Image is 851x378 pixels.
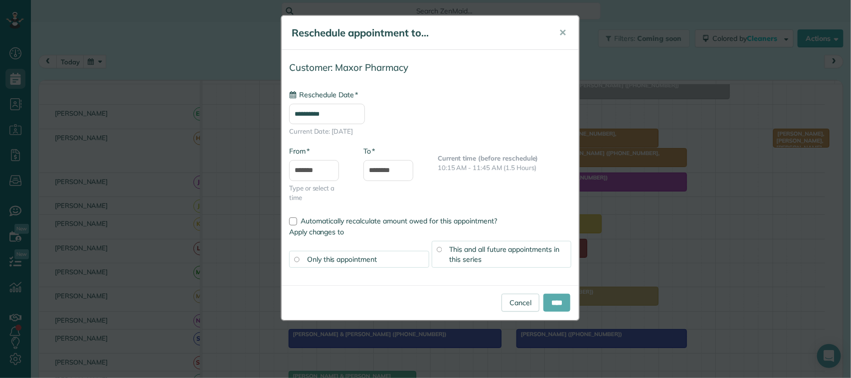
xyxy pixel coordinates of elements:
p: 10:15 AM - 11:45 AM (1.5 Hours) [438,163,571,173]
span: Current Date: [DATE] [289,127,571,136]
span: Type or select a time [289,184,348,202]
a: Cancel [502,294,539,312]
b: Current time (before reschedule) [438,154,538,162]
span: ✕ [559,27,566,38]
span: Only this appointment [307,255,377,264]
label: Apply changes to [289,227,571,237]
span: Automatically recalculate amount owed for this appointment? [301,216,497,225]
label: From [289,146,310,156]
h5: Reschedule appointment to... [292,26,545,40]
h4: Customer: Maxor Pharmacy [289,62,571,73]
label: To [363,146,375,156]
input: Only this appointment [294,257,299,262]
label: Reschedule Date [289,90,358,100]
span: This and all future appointments in this series [450,245,560,264]
input: This and all future appointments in this series [437,247,442,252]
